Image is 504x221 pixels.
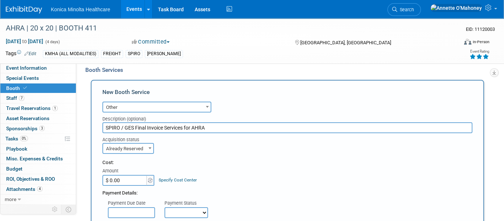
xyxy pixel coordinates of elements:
[43,50,98,58] div: KMHA (ALL MODALITIES)
[129,38,172,46] button: Committed
[4,3,361,10] body: Rich Text Area. Press ALT-0 for help.
[102,102,211,112] span: Other
[21,38,28,44] span: to
[101,50,123,58] div: FREIGHT
[102,133,155,143] div: Acquisition status
[3,22,448,35] div: AHRA | 20 x 20 | BOOTH 411
[6,65,47,71] span: Event Information
[6,176,55,182] span: ROI, Objectives & ROO
[0,154,76,164] a: Misc. Expenses & Credits
[145,50,183,58] div: [PERSON_NAME]
[0,103,76,113] a: Travel Reservations1
[102,88,472,100] div: New Booth Service
[0,184,76,194] a: Attachments4
[108,200,154,207] div: Payment Due Date
[159,177,197,183] a: Specify Cost Center
[6,156,63,161] span: Misc. Expenses & Credits
[0,164,76,174] a: Budget
[6,166,23,172] span: Budget
[49,205,61,214] td: Personalize Event Tab Strip
[24,51,36,56] a: Edit
[103,102,211,112] span: Other
[0,93,76,103] a: Staff7
[103,144,153,154] span: Already Reserved
[51,7,110,12] span: Konica Minolta Healthcare
[20,136,28,141] span: 0%
[0,174,76,184] a: ROI, Objectives & ROO
[5,50,36,58] td: Tags
[430,4,482,12] img: Annette O'Mahoney
[0,114,76,123] a: Asset Reservations
[0,195,76,204] a: more
[418,38,489,49] div: Event Format
[6,85,28,91] span: Booth
[0,73,76,83] a: Special Events
[0,134,76,144] a: Tasks0%
[6,186,42,192] span: Attachments
[5,136,28,142] span: Tasks
[466,26,495,32] span: Event ID: 11120003
[85,66,489,74] div: Booth Services
[6,115,49,121] span: Asset Reservations
[102,159,472,166] div: Cost:
[6,95,24,101] span: Staff
[397,7,414,12] span: Search
[102,186,472,197] div: Payment Details:
[464,39,471,45] img: Format-Inperson.png
[23,86,27,90] i: Booth reservation complete
[61,205,76,214] td: Toggle Event Tabs
[126,50,142,58] div: SPIRO
[164,200,213,207] div: Payment Status
[19,95,24,101] span: 7
[6,146,27,152] span: Playbook
[0,83,76,93] a: Booth
[5,196,16,202] span: more
[472,39,489,45] div: In-Person
[45,40,60,44] span: (4 days)
[6,6,42,13] img: ExhibitDay
[6,75,39,81] span: Special Events
[102,112,472,122] div: Description (optional)
[102,143,154,154] span: Already Reserved
[300,40,391,45] span: [GEOGRAPHIC_DATA], [GEOGRAPHIC_DATA]
[6,105,58,111] span: Travel Reservations
[39,126,45,131] span: 3
[5,38,44,45] span: [DATE] [DATE]
[470,50,489,53] div: Event Rating
[0,144,76,154] a: Playbook
[0,63,76,73] a: Event Information
[0,124,76,134] a: Sponsorships3
[6,126,45,131] span: Sponsorships
[102,168,155,175] div: Amount
[387,3,421,16] a: Search
[37,186,42,192] span: 4
[52,106,58,111] span: 1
